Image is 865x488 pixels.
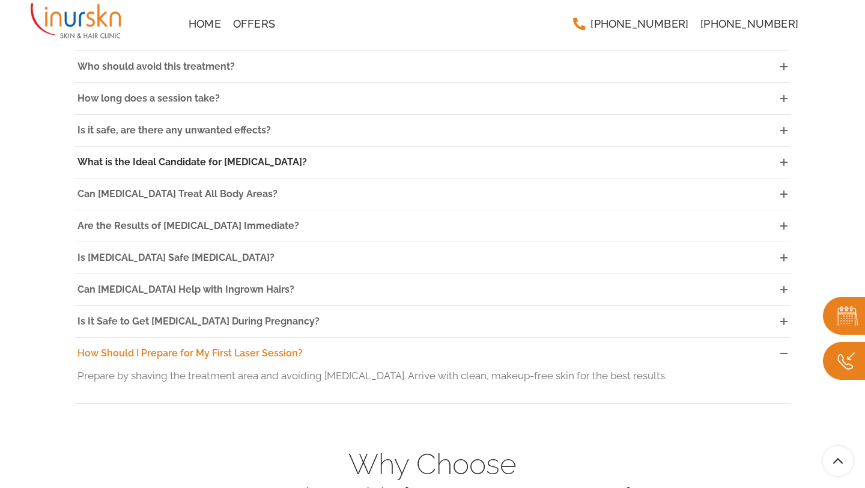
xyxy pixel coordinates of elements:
[74,274,791,305] a: Can [MEDICAL_DATA] Help with Ingrown Hairs?
[77,220,299,231] span: Are the Results of [MEDICAL_DATA] Immediate?
[183,12,227,36] a: Home
[566,12,694,36] a: [PHONE_NUMBER]
[77,156,307,168] span: What is the Ideal Candidate for [MEDICAL_DATA]?
[74,178,791,210] a: Can [MEDICAL_DATA] Treat All Body Areas?
[77,347,303,359] span: How Should I Prepare for My First Laser Session?
[227,12,281,36] a: Offers
[189,19,221,29] span: Home
[77,93,220,104] span: How long does a session take?
[77,188,278,200] span: Can [MEDICAL_DATA] Treat All Body Areas?
[74,115,791,146] a: Is it safe, are there any unwanted effects?
[590,19,688,29] span: [PHONE_NUMBER]
[700,19,798,29] span: [PHONE_NUMBER]
[74,210,791,242] a: Are the Results of [MEDICAL_DATA] Immediate?
[74,51,791,82] a: Who should avoid this treatment?
[74,83,791,114] a: How long does a session take?
[694,12,804,36] a: [PHONE_NUMBER]
[77,124,271,136] span: Is it safe, are there any unwanted effects?
[74,338,791,369] a: How Should I Prepare for My First Laser Session?
[823,446,853,476] a: Scroll To Top
[77,284,294,295] span: Can [MEDICAL_DATA] Help with Ingrown Hairs?
[77,61,235,72] span: Who should avoid this treatment?
[233,19,275,29] span: Offers
[74,242,791,273] a: Is [MEDICAL_DATA] Safe [MEDICAL_DATA]?
[74,306,791,337] a: Is It Safe to Get [MEDICAL_DATA] During Pregnancy?
[77,369,788,382] p: Prepare by shaving the treatment area and avoiding [MEDICAL_DATA]. Arrive with clean, makeup-free...
[77,252,275,263] span: Is [MEDICAL_DATA] Safe [MEDICAL_DATA]?
[74,147,791,178] a: What is the Ideal Candidate for [MEDICAL_DATA]?
[77,316,320,327] span: Is It Safe to Get [MEDICAL_DATA] During Pregnancy?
